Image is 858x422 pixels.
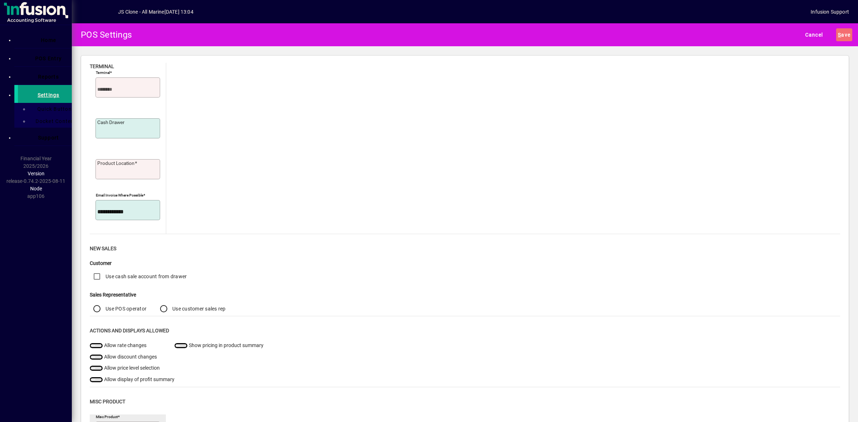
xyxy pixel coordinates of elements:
span: Cancel [805,29,823,41]
div: JS Clone - All Marine [118,6,164,18]
a: Settings [14,85,72,103]
button: Cancel [803,28,825,41]
span: Allow discount changes [104,354,157,360]
span: Node [30,186,42,191]
a: Support [18,128,72,146]
mat-label: Product location [97,160,135,166]
span: Misc Product [90,399,125,404]
div: Sales Representative [90,291,236,299]
span: Quick Buttons [33,106,75,112]
mat-label: Misc Product [96,414,118,419]
span: Support [38,135,59,141]
mat-label: Terminal [96,70,110,75]
div: POS Settings [77,29,132,41]
span: New Sales [90,246,116,251]
a: Home [18,30,72,48]
span: Reports [38,74,59,80]
span: Terminal [90,63,114,69]
span: [DATE] 13:04 [164,9,193,15]
div: Infusion Support [811,6,849,18]
mat-label: Cash Drawer [97,119,125,125]
a: POS Entry [18,48,72,66]
span: Docket Content [31,118,76,124]
a: Docket Content [32,115,72,127]
span: Allow display of profit summary [104,376,174,382]
label: Use cash sale account from drawer [104,273,187,280]
span: POS Entry [35,56,62,61]
span: Version [28,171,45,176]
span: Allow price level selection [104,365,160,371]
span: Allow rate changes [104,342,146,348]
label: Use POS operator [104,305,146,312]
div: Customer [90,260,236,267]
span: Show pricing in product summary [189,342,264,348]
span: Actions and Displays Allowed [90,328,169,333]
span: Home [41,37,56,43]
mat-label: Email Invoice where possible [96,193,143,197]
label: Use customer sales rep [171,305,226,312]
a: Reports [18,67,72,85]
button: Profile [95,5,118,18]
span: Settings [38,92,60,98]
a: Quick Buttons [32,103,72,115]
